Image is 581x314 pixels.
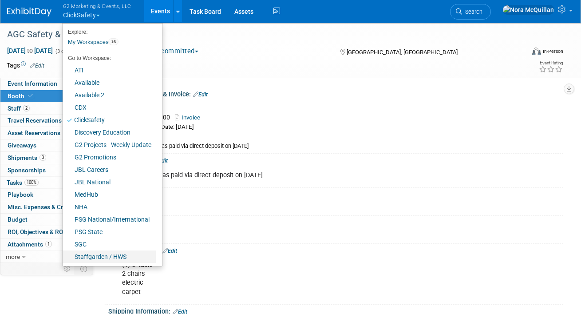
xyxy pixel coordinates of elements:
span: Shipments [8,154,46,161]
span: Event Information [8,80,57,87]
button: Committed [149,47,202,56]
span: Staff [8,105,30,112]
a: Edit [30,63,44,69]
a: Tasks100% [0,177,93,189]
a: G2 Promotions [63,151,156,163]
span: Playbook [8,191,33,198]
a: JBL National [63,176,156,188]
div: Booth Number: [108,188,563,199]
td: Tags [7,61,44,70]
a: PSG State [63,226,156,238]
a: My Workspaces16 [67,35,156,50]
img: Nora McQuillan [502,5,554,15]
a: Asset Reservations [0,127,93,139]
span: Attachments [8,241,52,248]
div: Paid in Full [126,132,557,141]
a: Discovery Education [63,126,156,139]
div: Included in Booth: [108,244,563,255]
span: Travel Reservations [8,117,62,124]
div: Booth Size: [108,216,563,227]
span: ROI, Objectives & ROO [8,228,67,235]
span: Booth [8,92,35,99]
div: Tabletop [115,226,557,240]
a: Available 2 [63,89,156,101]
span: 100% [24,179,39,186]
a: Event Information [0,78,93,90]
span: Misc. Expenses & Credits [8,203,77,211]
a: Shipments3 [0,152,93,164]
li: Explore: [63,27,156,35]
a: more [0,251,93,263]
a: MedHub [63,188,156,201]
a: NHA [63,201,156,213]
a: Sponsorships [0,164,93,176]
img: ExhibitDay [7,8,51,16]
a: JBL Careers [63,163,156,176]
a: Edit [193,91,208,98]
div: This invoice was paid via direct deposit on [DATE] [126,143,557,150]
td: Personalize Event Tab Strip [59,263,75,274]
span: 3 [40,154,46,161]
a: Edit [162,248,177,254]
a: Playbook [0,189,93,201]
a: Booth [0,90,93,102]
div: This invoice was paid via direct deposit on [DATE] [116,167,474,184]
span: Budget [8,216,28,223]
li: Go to Workspace: [63,52,156,64]
a: PSG National/International [63,213,156,226]
span: 1 [45,241,52,247]
span: (3 days) [55,48,73,54]
a: ATI [63,64,156,76]
a: Budget [0,214,93,226]
div: Booth Reservation & Invoice: [108,87,563,99]
a: G2 Projects - Weekly Update [63,139,156,151]
span: more [6,253,20,260]
a: Attachments1 [0,238,93,250]
span: to [26,47,34,54]
a: ROI, Objectives & ROO [0,226,93,238]
div: (1) 6' table 2 chairs electric carpet [116,256,474,301]
img: Format-Inperson.png [532,48,541,55]
span: Giveaways [8,142,36,149]
div: Reserved [115,100,557,151]
a: Giveaways [0,139,93,151]
div: Event Rating [539,61,563,65]
span: Tasks [7,179,39,186]
div: Payment Due Date: [DATE] [126,123,557,131]
div: In-Person [542,48,563,55]
a: Search [450,4,491,20]
div: Event Format [482,46,563,60]
span: Asset Reservations [8,129,60,136]
a: Misc. Expenses & Credits [0,201,93,213]
span: 2 [23,105,30,111]
a: Invoice [175,114,205,121]
a: ClickSafety [63,114,156,126]
span: Search [462,8,482,15]
span: Sponsorships [8,167,46,174]
a: Staffgarden / HWS [63,250,156,263]
td: Toggle Event Tabs [75,263,93,274]
div: Payment Type: [108,154,563,165]
span: 16 [108,38,119,45]
span: [GEOGRAPHIC_DATA], [GEOGRAPHIC_DATA] [347,49,458,56]
a: Available [63,76,156,89]
a: SGC [63,238,156,250]
a: Staff2 [0,103,93,115]
div: 5 [115,198,557,212]
a: Travel Reservations [0,115,93,127]
a: CDX [63,101,156,114]
div: AGC Safety & Health Winter [4,27,516,43]
span: G2 Marketing & Events, LLC [63,1,131,11]
span: [DATE] [DATE] [7,47,53,55]
i: Booth reservation complete [28,93,33,98]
